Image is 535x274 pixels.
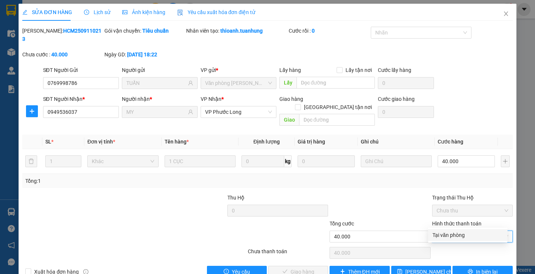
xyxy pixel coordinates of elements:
div: Trạng thái Thu Hộ [432,194,513,202]
span: kg [284,155,292,167]
span: picture [122,10,127,15]
div: SĐT Người Nhận [43,95,119,103]
span: Cước hàng [438,139,463,145]
input: Tên người gửi [126,79,187,87]
th: Ghi chú [358,135,435,149]
span: Lấy hàng [279,67,301,73]
span: Thu Hộ [227,195,244,201]
label: Cước lấy hàng [378,67,411,73]
b: thioanh.tuanhung [220,28,263,34]
button: Close [496,4,516,24]
button: delete [25,155,37,167]
span: plus [26,108,38,114]
span: Lấy [279,77,296,89]
input: VD: Bàn, Ghế [165,155,236,167]
div: [PERSON_NAME]: [22,27,103,43]
span: Giá trị hàng [298,139,325,145]
span: user [188,109,193,115]
span: Lịch sử [84,9,110,15]
div: Người nhận [122,95,198,103]
span: Khác [92,156,154,167]
img: icon [177,10,183,16]
input: Dọc đường [296,77,375,89]
div: Tại văn phòng [432,231,503,239]
button: plus [501,155,510,167]
input: Cước lấy hàng [378,77,434,89]
span: Chưa thu [437,205,508,216]
b: 40.000 [51,52,68,57]
span: Văn phòng Hồ Chí Minh [205,77,272,89]
input: Cước giao hàng [378,106,434,118]
input: Ghi Chú [361,155,432,167]
span: SL [45,139,51,145]
div: Tổng: 1 [25,177,207,185]
span: Yêu cầu xuất hóa đơn điện tử [177,9,256,15]
label: Hình thức thanh toán [432,221,481,227]
b: 0 [312,28,315,34]
div: VP gửi [201,66,276,74]
span: Lấy tận nơi [343,66,375,74]
div: Người gửi [122,66,198,74]
span: user [188,80,193,86]
span: edit [22,10,27,15]
span: Tổng cước [330,221,354,227]
div: Cước rồi : [289,27,369,35]
span: Đơn vị tính [87,139,115,145]
span: [GEOGRAPHIC_DATA] tận nơi [301,103,375,111]
span: VP Nhận [201,96,221,102]
span: Tên hàng [165,139,189,145]
span: Ảnh kiện hàng [122,9,165,15]
span: VP Phước Long [205,106,272,118]
input: Tên người nhận [126,108,187,116]
span: Định lượng [253,139,280,145]
span: Giao hàng [279,96,303,102]
div: Gói vận chuyển: [104,27,185,35]
span: close [503,11,509,17]
div: Chưa cước : [22,50,103,59]
input: 0 [298,155,355,167]
b: [DATE] 18:22 [127,52,157,57]
input: Dọc đường [299,114,375,126]
span: clock-circle [84,10,89,15]
label: Cước giao hàng [378,96,415,102]
b: Tiêu chuẩn [142,28,169,34]
div: Chưa thanh toán [247,247,329,260]
div: SĐT Người Gửi [43,66,119,74]
span: Giao [279,114,299,126]
button: plus [26,105,38,117]
span: SỬA ĐƠN HÀNG [22,9,72,15]
div: Ngày GD: [104,50,185,59]
div: Nhân viên tạo: [186,27,287,35]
